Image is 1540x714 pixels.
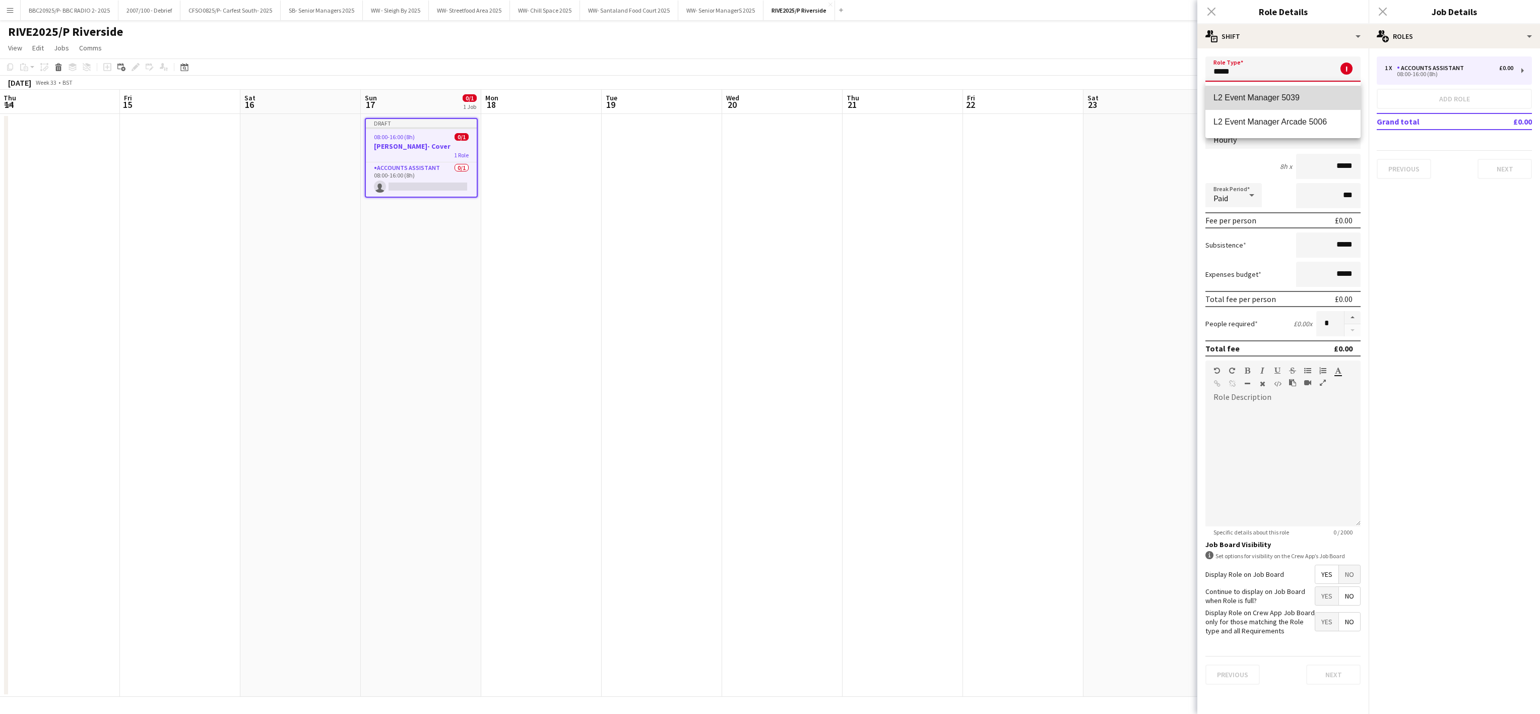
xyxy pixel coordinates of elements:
[124,93,132,102] span: Fri
[1213,367,1221,375] button: Undo
[966,99,975,110] span: 22
[726,93,739,102] span: Wed
[1289,379,1296,387] button: Paste as plain text
[1369,5,1540,18] h3: Job Details
[243,99,255,110] span: 16
[1484,113,1532,130] td: £0.00
[604,99,617,110] span: 19
[1205,540,1361,549] h3: Job Board Visibility
[8,24,123,39] h1: RIVE2025/P Riverside
[4,41,26,54] a: View
[366,119,477,127] div: Draft
[1205,319,1258,328] label: People required
[429,1,510,20] button: WW- Streetfood Area 2025
[1197,24,1369,48] div: Shift
[365,118,478,198] app-job-card: Draft08:00-16:00 (8h)0/1[PERSON_NAME]- Cover1 RoleAccounts Assistant0/108:00-16:00 (8h)
[463,103,476,110] div: 1 Job
[485,93,498,102] span: Mon
[1259,367,1266,375] button: Italic
[33,79,58,86] span: Week 33
[118,1,180,20] button: 2007/100 - Debrief
[180,1,281,20] button: CFSO0825/P- Carfest South- 2025
[122,99,132,110] span: 15
[847,93,859,102] span: Thu
[1369,24,1540,48] div: Roles
[1335,215,1353,225] div: £0.00
[967,93,975,102] span: Fri
[1315,565,1338,583] span: Yes
[62,79,73,86] div: BST
[1289,367,1296,375] button: Strikethrough
[1334,343,1353,353] div: £0.00
[1274,367,1281,375] button: Underline
[1213,93,1353,102] span: L2 Event Manager 5039
[455,133,469,141] span: 0/1
[8,78,31,88] div: [DATE]
[1205,215,1256,225] div: Fee per person
[1205,570,1284,579] label: Display Role on Job Board
[244,93,255,102] span: Sat
[510,1,580,20] button: WW- Chill Space 2025
[1205,528,1297,536] span: Specific details about this role
[281,1,363,20] button: SB- Senior Managers 2025
[463,94,477,102] span: 0/1
[1213,117,1353,127] span: L2 Event Manager Arcade 5006
[2,99,16,110] span: 14
[79,43,102,52] span: Comms
[1205,294,1276,304] div: Total fee per person
[50,41,73,54] a: Jobs
[763,1,835,20] button: RIVE2025/P Riverside
[484,99,498,110] span: 18
[1205,587,1315,605] label: Continue to display on Job Board when Role is full?
[374,133,415,141] span: 08:00-16:00 (8h)
[1244,367,1251,375] button: Bold
[1304,367,1311,375] button: Unordered List
[4,93,16,102] span: Thu
[1304,379,1311,387] button: Insert video
[1197,5,1369,18] h3: Role Details
[1205,241,1246,250] label: Subsistence
[725,99,739,110] span: 20
[1335,294,1353,304] div: £0.00
[1385,65,1397,72] div: 1 x
[1319,367,1326,375] button: Ordered List
[1334,367,1341,375] button: Text Color
[1213,193,1228,203] span: Paid
[845,99,859,110] span: 21
[454,151,469,159] span: 1 Role
[365,93,377,102] span: Sun
[1205,343,1240,353] div: Total fee
[1339,565,1360,583] span: No
[1499,65,1513,72] div: £0.00
[54,43,69,52] span: Jobs
[1259,380,1266,388] button: Clear Formatting
[1294,319,1312,328] div: £0.00 x
[32,43,44,52] span: Edit
[1325,528,1361,536] span: 0 / 2000
[1280,162,1292,171] div: 8h x
[1213,135,1237,145] span: Hourly
[1339,613,1360,631] span: No
[28,41,48,54] a: Edit
[1087,93,1099,102] span: Sat
[363,99,377,110] span: 17
[606,93,617,102] span: Tue
[8,43,22,52] span: View
[1319,379,1326,387] button: Fullscreen
[1339,587,1360,605] span: No
[1205,551,1361,561] div: Set options for visibility on the Crew App’s Job Board
[1205,270,1261,279] label: Expenses budget
[1344,311,1361,324] button: Increase
[1205,608,1315,636] label: Display Role on Crew App Job Board only for those matching the Role type and all Requirements
[1274,380,1281,388] button: HTML Code
[21,1,118,20] button: BBC20925/P- BBC RADIO 2- 2025
[75,41,106,54] a: Comms
[1244,380,1251,388] button: Horizontal Line
[1315,587,1338,605] span: Yes
[1229,367,1236,375] button: Redo
[366,162,477,197] app-card-role: Accounts Assistant0/108:00-16:00 (8h)
[1377,113,1484,130] td: Grand total
[1385,72,1513,77] div: 08:00-16:00 (8h)
[1086,99,1099,110] span: 23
